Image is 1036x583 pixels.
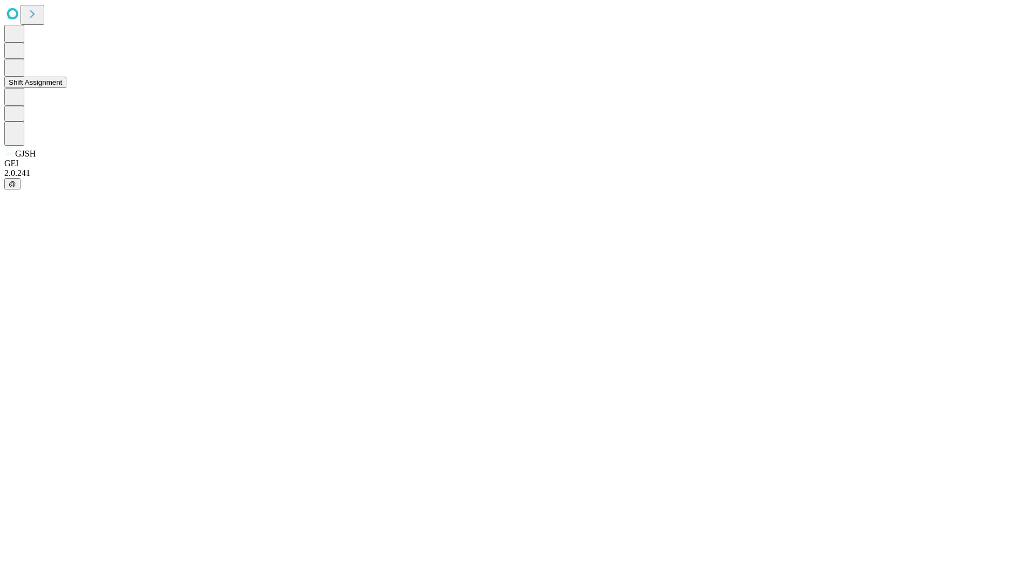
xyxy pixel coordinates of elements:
span: @ [9,180,16,188]
div: GEI [4,159,1032,168]
button: @ [4,178,21,189]
div: 2.0.241 [4,168,1032,178]
span: GJSH [15,149,36,158]
button: Shift Assignment [4,77,66,88]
